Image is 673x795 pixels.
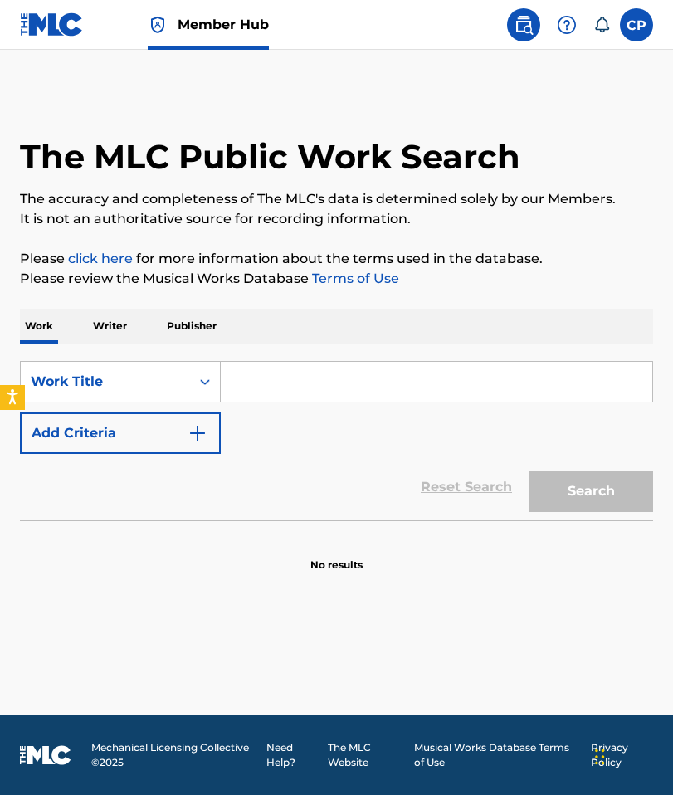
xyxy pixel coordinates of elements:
[309,271,399,286] a: Terms of Use
[507,8,540,41] a: Public Search
[20,249,653,269] p: Please for more information about the terms used in the database.
[593,17,610,33] div: Notifications
[620,8,653,41] div: User Menu
[20,136,520,178] h1: The MLC Public Work Search
[20,745,71,765] img: logo
[20,189,653,209] p: The accuracy and completeness of The MLC's data is determined solely by our Members.
[595,732,605,782] div: Drag
[88,309,132,344] p: Writer
[414,740,581,770] a: Musical Works Database Terms of Use
[20,269,653,289] p: Please review the Musical Works Database
[148,15,168,35] img: Top Rightsholder
[178,15,269,34] span: Member Hub
[557,15,577,35] img: help
[328,740,404,770] a: The MLC Website
[20,209,653,229] p: It is not an authoritative source for recording information.
[590,715,673,795] iframe: Chat Widget
[20,361,653,520] form: Search Form
[20,412,221,454] button: Add Criteria
[91,740,256,770] span: Mechanical Licensing Collective © 2025
[310,538,363,573] p: No results
[68,251,133,266] a: click here
[514,15,534,35] img: search
[188,423,207,443] img: 9d2ae6d4665cec9f34b9.svg
[266,740,318,770] a: Need Help?
[162,309,222,344] p: Publisher
[20,309,58,344] p: Work
[31,372,180,392] div: Work Title
[550,8,583,41] div: Help
[20,12,84,37] img: MLC Logo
